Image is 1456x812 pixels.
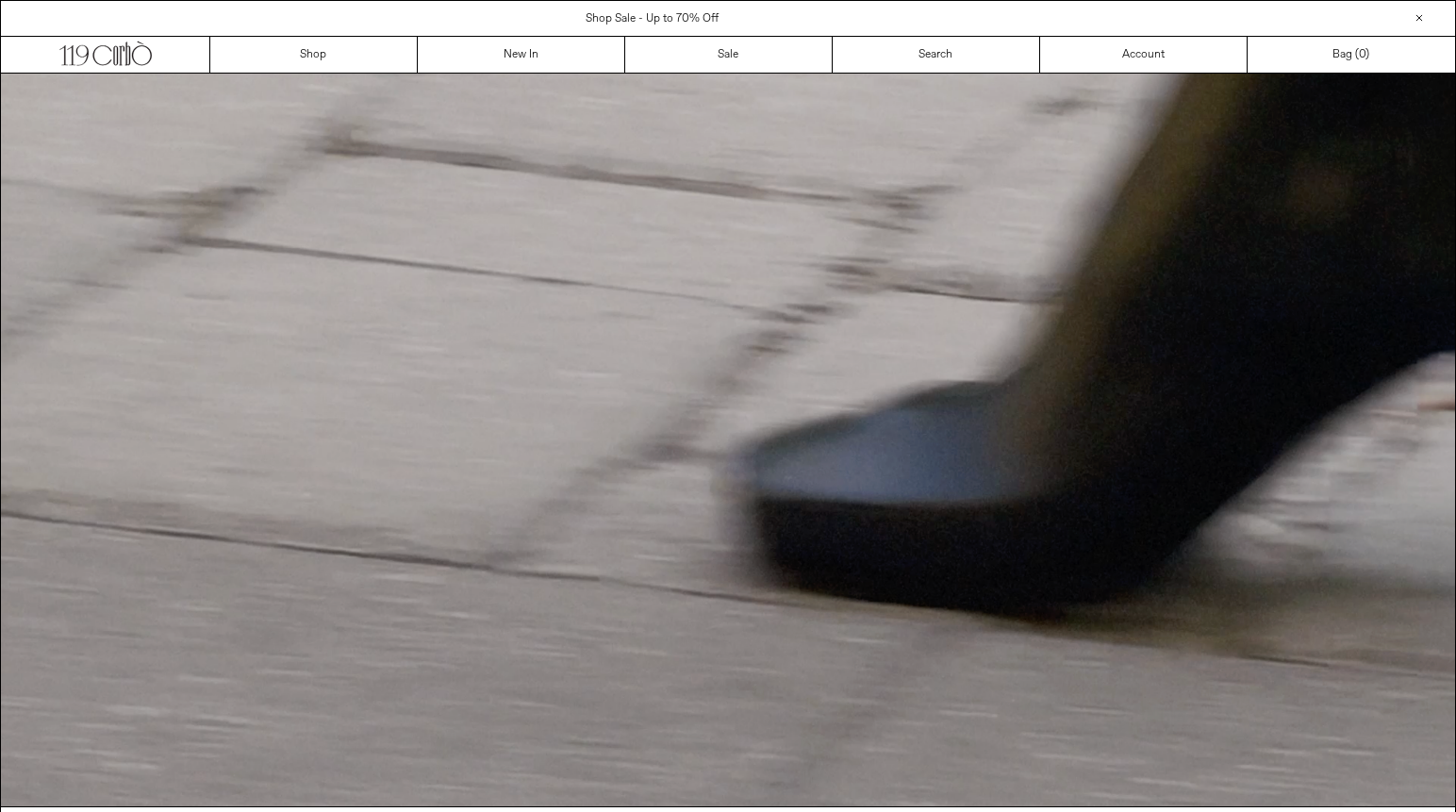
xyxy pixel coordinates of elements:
video: Your browser does not support the video tag. [1,74,1455,806]
a: Account [1040,37,1248,73]
a: Bag () [1248,37,1455,73]
a: New In [418,37,625,73]
a: Search [833,37,1040,73]
a: Sale [625,37,833,73]
a: Shop [210,37,418,73]
a: Your browser does not support the video tag. [1,796,1455,811]
a: Shop Sale - Up to 70% Off [586,11,719,26]
span: 0 [1359,47,1365,62]
span: ) [1359,46,1369,63]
